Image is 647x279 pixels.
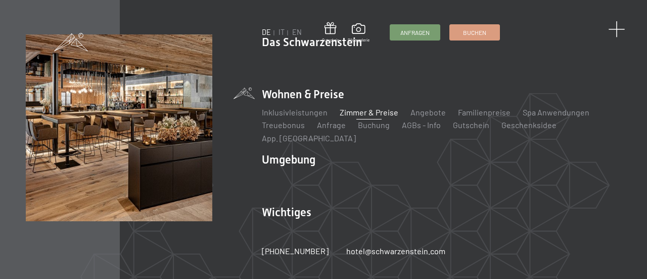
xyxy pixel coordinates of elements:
[458,107,511,117] a: Familienpreise
[322,22,339,43] a: Gutschein
[348,37,369,43] span: Bildergalerie
[358,120,390,130] a: Buchung
[262,107,328,117] a: Inklusivleistungen
[262,133,356,143] a: App. [GEOGRAPHIC_DATA]
[317,120,346,130] a: Anfrage
[450,25,499,40] a: Buchen
[262,246,329,256] span: [PHONE_NUMBER]
[390,25,440,40] a: Anfragen
[348,23,369,43] a: Bildergalerie
[322,37,339,43] span: Gutschein
[262,28,271,36] a: DE
[292,28,302,36] a: EN
[463,28,486,37] span: Buchen
[340,107,398,117] a: Zimmer & Preise
[262,120,305,130] a: Treuebonus
[453,120,489,130] a: Gutschein
[279,28,285,36] a: IT
[402,120,441,130] a: AGBs - Info
[501,120,557,130] a: Geschenksidee
[400,28,430,37] span: Anfragen
[410,107,446,117] a: Angebote
[523,107,589,117] a: Spa Anwendungen
[346,246,445,257] a: hotel@schwarzenstein.com
[262,246,329,257] a: [PHONE_NUMBER]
